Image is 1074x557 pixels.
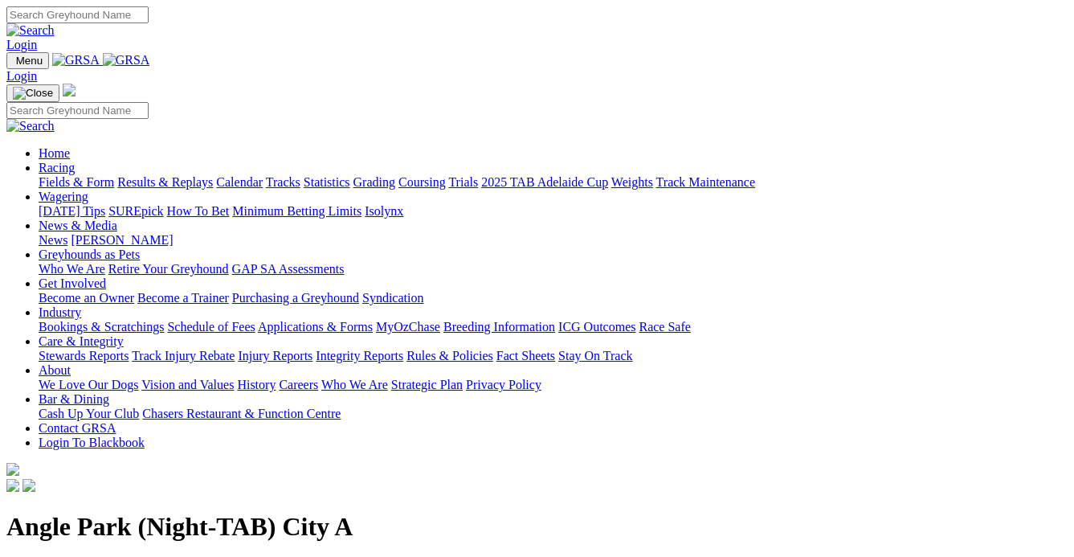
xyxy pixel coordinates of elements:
[137,291,229,305] a: Become a Trainer
[39,334,124,348] a: Care & Integrity
[481,175,608,189] a: 2025 TAB Adelaide Cup
[142,407,341,420] a: Chasers Restaurant & Function Centre
[258,320,373,334] a: Applications & Forms
[39,291,134,305] a: Become an Owner
[22,479,35,492] img: twitter.svg
[6,52,49,69] button: Toggle navigation
[71,233,173,247] a: [PERSON_NAME]
[39,407,139,420] a: Cash Up Your Club
[6,463,19,476] img: logo-grsa-white.png
[6,23,55,38] img: Search
[63,84,76,96] img: logo-grsa-white.png
[6,102,149,119] input: Search
[39,204,105,218] a: [DATE] Tips
[279,378,318,391] a: Careers
[39,407,1068,421] div: Bar & Dining
[6,6,149,23] input: Search
[6,69,37,83] a: Login
[132,349,235,362] a: Track Injury Rebate
[39,320,1068,334] div: Industry
[266,175,300,189] a: Tracks
[232,262,345,276] a: GAP SA Assessments
[448,175,478,189] a: Trials
[496,349,555,362] a: Fact Sheets
[103,53,150,68] img: GRSA
[362,291,423,305] a: Syndication
[321,378,388,391] a: Who We Are
[39,146,70,160] a: Home
[39,291,1068,305] div: Get Involved
[39,233,1068,248] div: News & Media
[39,349,129,362] a: Stewards Reports
[6,84,59,102] button: Toggle navigation
[167,204,230,218] a: How To Bet
[232,204,361,218] a: Minimum Betting Limits
[39,378,138,391] a: We Love Our Dogs
[6,479,19,492] img: facebook.svg
[39,219,117,232] a: News & Media
[39,305,81,319] a: Industry
[656,175,755,189] a: Track Maintenance
[39,161,75,174] a: Racing
[391,378,463,391] a: Strategic Plan
[39,262,105,276] a: Who We Are
[39,378,1068,392] div: About
[39,248,140,261] a: Greyhounds as Pets
[216,175,263,189] a: Calendar
[6,119,55,133] img: Search
[316,349,403,362] a: Integrity Reports
[639,320,690,334] a: Race Safe
[39,262,1068,276] div: Greyhounds as Pets
[13,87,53,100] img: Close
[167,320,255,334] a: Schedule of Fees
[52,53,100,68] img: GRSA
[406,349,493,362] a: Rules & Policies
[558,320,635,334] a: ICG Outcomes
[39,204,1068,219] div: Wagering
[117,175,213,189] a: Results & Replays
[365,204,403,218] a: Isolynx
[376,320,440,334] a: MyOzChase
[39,233,67,247] a: News
[304,175,350,189] a: Statistics
[232,291,359,305] a: Purchasing a Greyhound
[39,175,114,189] a: Fields & Form
[39,392,109,406] a: Bar & Dining
[108,262,229,276] a: Retire Your Greyhound
[141,378,234,391] a: Vision and Values
[238,349,312,362] a: Injury Reports
[39,349,1068,363] div: Care & Integrity
[39,276,106,290] a: Get Involved
[237,378,276,391] a: History
[6,512,1068,542] h1: Angle Park (Night-TAB) City A
[398,175,446,189] a: Coursing
[611,175,653,189] a: Weights
[558,349,632,362] a: Stay On Track
[443,320,555,334] a: Breeding Information
[39,421,116,435] a: Contact GRSA
[6,38,37,51] a: Login
[39,320,164,334] a: Bookings & Scratchings
[39,436,145,449] a: Login To Blackbook
[108,204,163,218] a: SUREpick
[16,55,43,67] span: Menu
[39,363,71,377] a: About
[353,175,395,189] a: Grading
[466,378,541,391] a: Privacy Policy
[39,190,88,203] a: Wagering
[39,175,1068,190] div: Racing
